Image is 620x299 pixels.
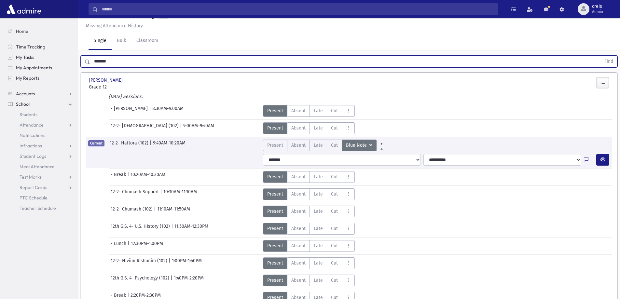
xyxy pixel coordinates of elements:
[171,223,174,235] span: |
[267,107,283,114] span: Present
[88,140,104,146] span: Current
[20,195,48,201] span: PTC Schedule
[20,153,46,159] span: Student Logs
[16,65,52,71] span: My Appointments
[267,142,283,149] span: Present
[291,242,306,249] span: Absent
[111,257,169,269] span: 12-2- Niviim Rishonim (102)
[89,84,170,90] span: Grade 12
[267,191,283,197] span: Present
[291,225,306,232] span: Absent
[16,75,39,81] span: My Reports
[3,172,78,182] a: Test Marks
[157,206,190,217] span: 11:10AM-11:50AM
[267,173,283,180] span: Present
[263,206,355,217] div: AttTypes
[172,257,202,269] span: 1:00PM-1:40PM
[3,88,78,99] a: Accounts
[149,105,152,117] span: |
[331,107,338,114] span: Cut
[111,171,127,183] span: - Break
[314,208,323,215] span: Late
[3,203,78,213] a: Teacher Schedule
[377,145,387,150] a: All Later
[3,193,78,203] a: PTC Schedule
[331,191,338,197] span: Cut
[263,257,355,269] div: AttTypes
[331,142,338,149] span: Cut
[152,105,184,117] span: 8:30AM-9:00AM
[331,277,338,284] span: Cut
[314,277,323,284] span: Late
[180,122,183,134] span: |
[174,275,204,286] span: 1:40PM-2:20PM
[131,32,163,50] a: Classroom
[314,125,323,131] span: Late
[98,3,498,15] input: Search
[291,208,306,215] span: Absent
[127,171,131,183] span: |
[83,23,143,29] a: Missing Attendance History
[20,112,37,117] span: Students
[263,240,355,252] div: AttTypes
[263,105,355,117] div: AttTypes
[263,223,355,235] div: AttTypes
[331,242,338,249] span: Cut
[163,188,197,200] span: 10:30AM-11:10AM
[314,107,323,114] span: Late
[20,143,42,149] span: Infractions
[16,91,35,97] span: Accounts
[150,140,153,151] span: |
[111,240,128,252] span: - Lunch
[16,101,30,107] span: School
[109,94,143,99] i: [DATE] Sessions:
[291,277,306,284] span: Absent
[592,4,603,9] span: creis
[267,208,283,215] span: Present
[291,125,306,131] span: Absent
[16,44,45,50] span: Time Tracking
[110,140,150,151] span: 12-2- Haftora (102)
[267,260,283,266] span: Present
[263,171,355,183] div: AttTypes
[111,105,149,117] span: - [PERSON_NAME]
[263,275,355,286] div: AttTypes
[128,240,131,252] span: |
[267,225,283,232] span: Present
[377,140,387,145] a: All Prior
[314,191,323,197] span: Late
[3,62,78,73] a: My Appointments
[331,208,338,215] span: Cut
[291,173,306,180] span: Absent
[111,206,154,217] span: 12-2- Chumash (102)
[16,28,28,34] span: Home
[111,188,160,200] span: 12-2- Chumash Support
[3,141,78,151] a: Infractions
[291,142,306,149] span: Absent
[3,26,78,36] a: Home
[592,9,603,14] span: Admin
[267,125,283,131] span: Present
[600,56,617,67] button: Find
[3,120,78,130] a: Attendance
[314,225,323,232] span: Late
[112,32,131,50] a: Bulk
[263,188,355,200] div: AttTypes
[342,140,377,151] button: Blue Note
[171,275,174,286] span: |
[3,130,78,141] a: Notifications
[267,277,283,284] span: Present
[131,171,165,183] span: 10:20AM-10:30AM
[346,142,368,149] span: Blue Note
[111,122,180,134] span: 12-2- [DEMOGRAPHIC_DATA] (102)
[3,52,78,62] a: My Tasks
[331,173,338,180] span: Cut
[3,42,78,52] a: Time Tracking
[331,260,338,266] span: Cut
[291,191,306,197] span: Absent
[3,182,78,193] a: Report Cards
[183,122,214,134] span: 9:00AM-9:40AM
[314,173,323,180] span: Late
[20,122,44,128] span: Attendance
[314,142,323,149] span: Late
